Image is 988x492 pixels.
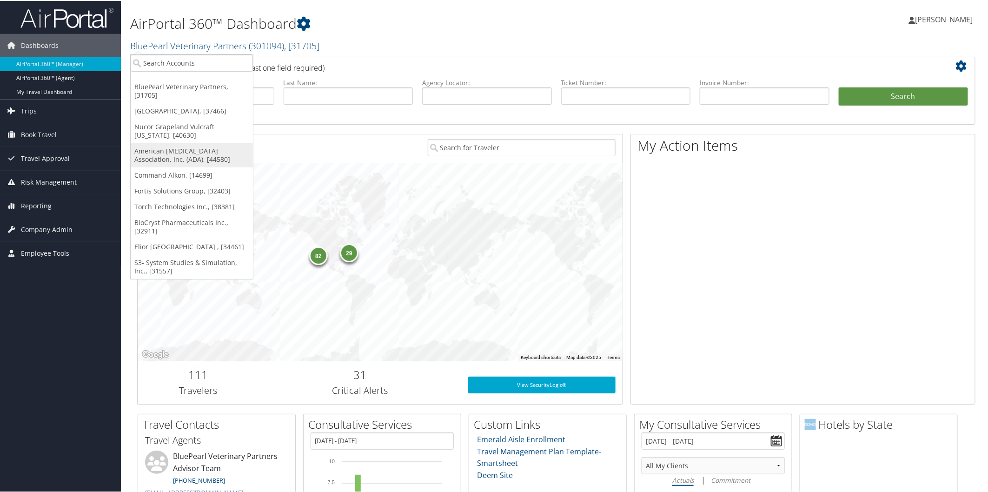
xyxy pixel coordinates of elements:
label: Last Name: [284,77,413,86]
span: Dashboards [21,33,59,56]
span: , [ 31705 ] [284,39,319,51]
a: BluePearl Veterinary Partners, [31705] [131,78,253,102]
span: (at least one field required) [236,62,325,72]
div: 29 [340,243,358,261]
button: Keyboard shortcuts [521,353,561,360]
h1: My Action Items [631,135,975,154]
a: Fortis Solutions Group, [32403] [131,182,253,198]
h2: Consultative Services [308,416,461,432]
span: Book Travel [21,122,57,146]
a: BioCryst Pharmaceuticals Inc., [32911] [131,214,253,238]
span: ( 301094 ) [249,39,284,51]
span: [PERSON_NAME] [915,13,973,24]
span: Company Admin [21,217,73,240]
a: Command Alkon, [14699] [131,166,253,182]
div: 82 [309,246,327,264]
h1: AirPortal 360™ Dashboard [130,13,698,33]
a: American [MEDICAL_DATA] Association, Inc. (ADA), [44580] [131,142,253,166]
a: Open this area in Google Maps (opens a new window) [140,348,171,360]
span: Travel Approval [21,146,70,169]
a: Nucor Grapeland Vulcraft [US_STATE], [40630] [131,118,253,142]
a: Emerald Aisle Enrollment [477,433,566,444]
label: Invoice Number: [700,77,829,86]
h2: Airtinerary Lookup [145,58,898,73]
h2: Hotels by State [805,416,957,432]
img: Google [140,348,171,360]
h2: Custom Links [474,416,626,432]
h2: My Consultative Services [639,416,792,432]
a: View SecurityLogic® [468,376,616,392]
img: airportal-logo.png [20,6,113,28]
a: Torch Technologies Inc., [38381] [131,198,253,214]
a: Elior [GEOGRAPHIC_DATA] , [34461] [131,238,253,254]
h2: 31 [266,366,454,382]
tspan: 7.5 [328,479,335,484]
input: Search Accounts [131,53,253,71]
h3: Travel Agents [145,433,288,446]
i: Actuals [672,475,694,484]
span: Reporting [21,193,52,217]
div: | [642,473,785,485]
span: Trips [21,99,37,122]
tspan: 10 [329,458,335,463]
span: Employee Tools [21,241,69,264]
h3: Critical Alerts [266,383,454,396]
label: Ticket Number: [561,77,691,86]
a: BluePearl Veterinary Partners [130,39,319,51]
span: Risk Management [21,170,77,193]
i: Commitment [711,475,750,484]
a: Deem Site [477,469,513,479]
a: [PHONE_NUMBER] [173,475,225,484]
img: domo-logo.png [805,418,816,429]
a: [GEOGRAPHIC_DATA], [37466] [131,102,253,118]
label: Agency Locator: [422,77,552,86]
button: Search [839,86,968,105]
a: Terms (opens in new tab) [607,354,620,359]
input: Search for Traveler [428,138,616,155]
h3: Travelers [145,383,252,396]
a: Travel Management Plan Template- Smartsheet [477,445,602,468]
a: S3- System Studies & Simulation, Inc., [31557] [131,254,253,278]
h2: Travel Contacts [143,416,295,432]
a: [PERSON_NAME] [909,5,982,33]
span: Map data ©2025 [566,354,601,359]
h2: 111 [145,366,252,382]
